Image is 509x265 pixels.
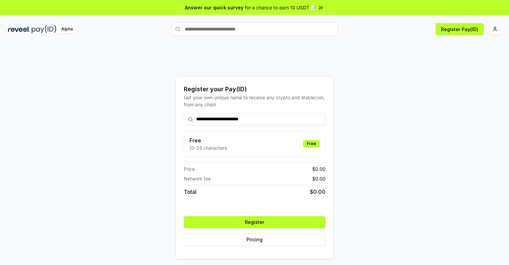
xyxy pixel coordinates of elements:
[184,216,326,228] button: Register
[184,94,326,108] div: Get your own unique name to receive any crypto and stablecoin, from any chain
[184,85,326,94] div: Register your Pay(ID)
[310,188,326,196] span: $ 0.00
[184,175,211,182] span: Network fee
[58,25,76,33] div: Alpha
[189,136,227,144] h3: Free
[312,175,326,182] span: $ 0.00
[303,140,320,147] div: Free
[184,165,195,172] span: Price
[32,25,56,33] img: pay_id
[312,165,326,172] span: $ 0.00
[184,234,326,246] button: Pricing
[185,4,243,11] span: Answer our quick survey
[436,23,484,35] button: Register Pay(ID)
[8,25,30,33] img: reveel_dark
[245,4,316,11] span: for a chance to earn 10 USDT 📝
[184,188,196,196] span: Total
[189,144,227,151] p: 13-25 characters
